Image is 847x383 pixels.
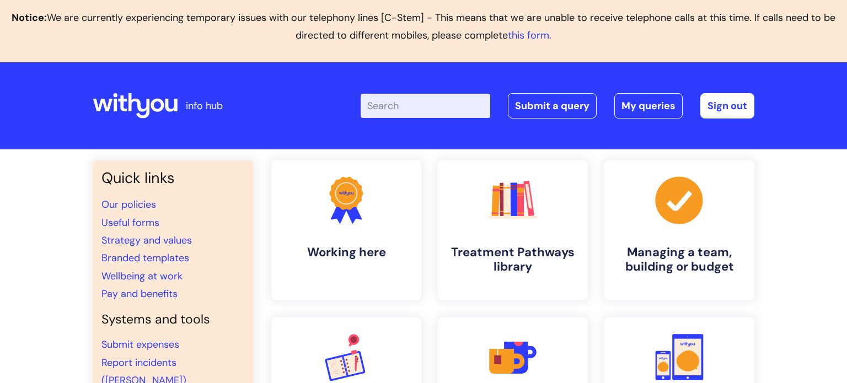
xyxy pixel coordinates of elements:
[508,29,551,42] a: this form.
[604,160,754,300] a: Managing a team, building or budget
[361,93,754,118] div: | -
[613,245,746,274] h4: Managing a team, building or budget
[271,160,421,300] a: Working here
[101,216,159,229] a: Useful forms
[12,11,47,24] b: Notice:
[700,93,754,118] a: Sign out
[101,312,245,327] h4: Systems and tools
[280,245,412,260] h4: Working here
[438,160,588,300] a: Treatment Pathways library
[101,269,183,283] a: Wellbeing at work
[101,251,189,265] a: Branded templates
[101,198,156,211] a: Our policies
[361,94,490,118] input: Search
[447,245,579,274] h4: Treatment Pathways library
[101,234,192,247] a: Strategy and values
[101,169,245,187] h3: Quick links
[101,338,179,351] a: Submit expenses
[186,97,223,115] p: info hub
[614,93,683,118] a: My queries
[508,93,597,118] a: Submit a query
[9,9,838,45] p: We are currently experiencing temporary issues with our telephony lines [C-Stem] - This means tha...
[101,287,178,300] a: Pay and benefits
